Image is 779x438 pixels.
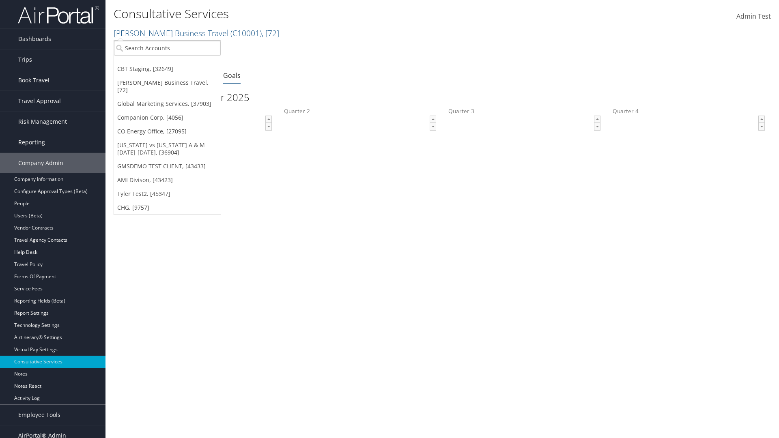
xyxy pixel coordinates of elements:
[266,116,272,122] span: ▲
[114,62,221,76] a: CBT Staging, [32649]
[18,112,67,132] span: Risk Management
[120,90,765,104] h2: Proactive Time Goals for 2025
[758,123,765,131] a: ▼
[430,116,436,123] a: ▲
[18,29,51,49] span: Dashboards
[759,116,765,122] span: ▲
[18,49,32,70] span: Trips
[594,116,601,122] span: ▲
[265,116,272,123] a: ▲
[736,12,771,21] span: Admin Test
[759,123,765,130] span: ▼
[430,116,437,122] span: ▲
[114,187,221,201] a: Tyler Test2, [45347]
[430,123,437,130] span: ▼
[265,123,272,131] a: ▼
[18,153,63,173] span: Company Admin
[114,28,279,39] a: [PERSON_NAME] Business Travel
[114,41,221,56] input: Search Accounts
[266,123,272,130] span: ▼
[594,123,601,130] span: ▼
[114,97,221,111] a: Global Marketing Services, [37903]
[114,138,221,159] a: [US_STATE] vs [US_STATE] A & M [DATE]-[DATE], [36904]
[18,5,99,24] img: airportal-logo.png
[594,116,600,123] a: ▲
[448,107,600,137] label: Quarter 3
[230,28,262,39] span: ( C10001 )
[284,107,436,137] label: Quarter 2
[430,123,436,131] a: ▼
[594,123,600,131] a: ▼
[114,201,221,215] a: CHG, [9757]
[758,116,765,123] a: ▲
[18,132,45,152] span: Reporting
[736,4,771,29] a: Admin Test
[114,5,552,22] h1: Consultative Services
[114,125,221,138] a: CO Energy Office, [27095]
[18,70,49,90] span: Book Travel
[114,173,221,187] a: AMI Divison, [43423]
[114,111,221,125] a: Companion Corp, [4056]
[613,107,765,137] label: Quarter 4
[223,71,241,80] a: Goals
[114,76,221,97] a: [PERSON_NAME] Business Travel, [72]
[18,91,61,111] span: Travel Approval
[262,28,279,39] span: , [ 72 ]
[114,159,221,173] a: GMSDEMO TEST CLIENT, [43433]
[18,405,60,425] span: Employee Tools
